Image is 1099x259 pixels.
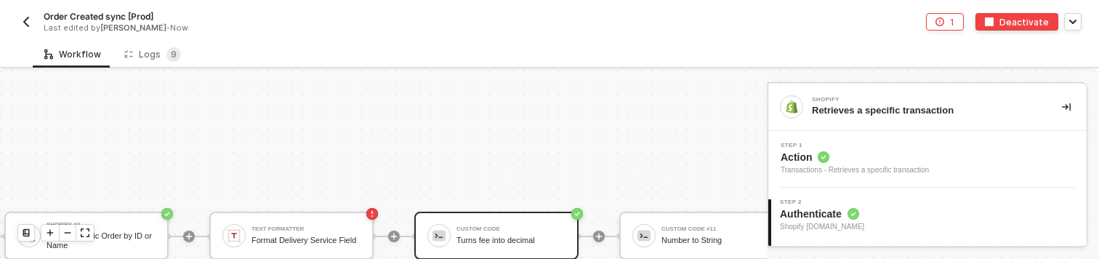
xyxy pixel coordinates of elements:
[185,232,193,241] span: icon-play
[780,244,1075,257] label: Select an Account
[1062,103,1071,111] span: icon-collapse-right
[661,236,770,245] div: Number to String
[781,150,929,164] span: Action
[768,143,1087,176] div: Step 1Action Transactions - Retrieves a specific transaction
[781,164,929,176] div: Transactions - Retrieves a specific transaction
[637,229,651,242] img: icon
[950,16,954,28] div: 1
[44,23,516,33] div: Last edited by - Now
[985,17,994,26] img: deactivate
[661,226,770,232] div: Custom Code #11
[595,232,603,241] span: icon-play
[251,236,361,245] div: Format Delivery Service Field
[975,13,1058,31] button: deactivateDeactivate
[812,104,1039,117] div: Retrieves a specific transaction
[780,199,864,205] span: Step 2
[780,207,864,221] span: Authenticate
[124,47,181,62] div: Logs
[366,208,378,220] span: icon-error-page
[63,228,72,237] span: icon-minus
[81,228,89,237] span: icon-expand
[46,228,55,237] span: icon-play
[390,232,398,241] span: icon-play
[251,226,361,232] div: Text Formatter
[780,221,864,233] span: Shopify [DOMAIN_NAME]
[20,16,32,28] img: back
[926,13,964,31] button: 1
[781,143,929,148] span: Step 1
[456,236,565,245] div: Turns fee into decimal
[456,226,565,232] div: Custom Code
[812,97,1030,103] div: Shopify
[935,17,944,26] span: icon-error-page
[171,49,177,60] span: 9
[47,231,156,250] div: Gets a specific Order by ID or Name
[432,229,446,242] img: icon
[17,13,35,31] button: back
[571,208,583,220] span: icon-success-page
[785,100,798,113] img: integration-icon
[161,208,173,220] span: icon-success-page
[100,23,166,33] span: [PERSON_NAME]
[47,222,156,228] div: Shopify #3
[999,16,1049,28] div: Deactivate
[166,47,181,62] sup: 9
[44,49,101,60] div: Workflow
[228,229,241,242] img: icon
[44,10,153,23] span: Order Created sync [Prod]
